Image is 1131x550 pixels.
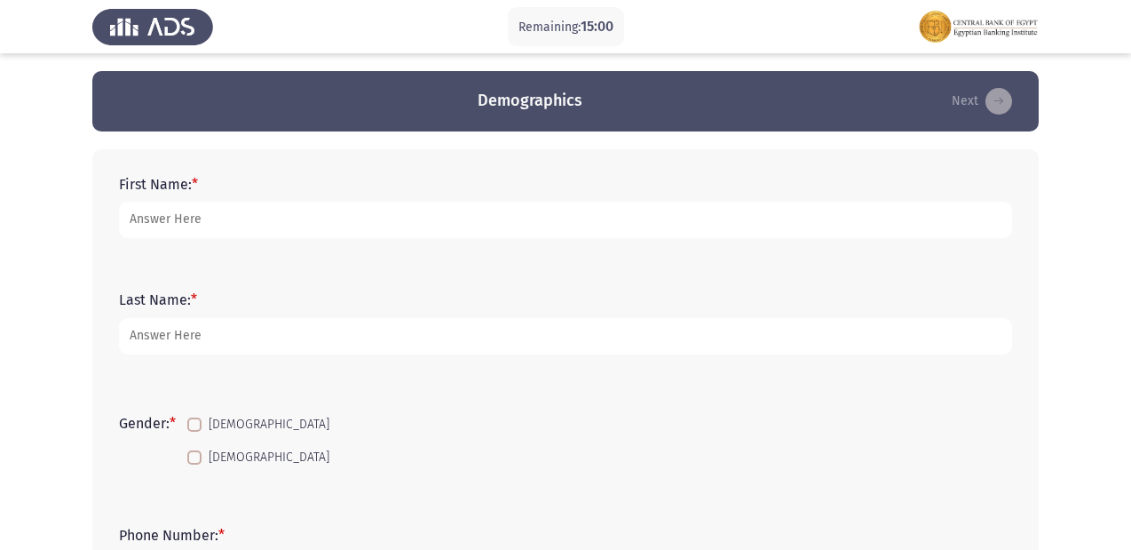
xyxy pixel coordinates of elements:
label: Last Name: [119,291,197,308]
button: load next page [946,87,1017,116]
img: Assess Talent Management logo [92,2,213,52]
img: Assessment logo of FOCUS Assessment 3 Modules EN [918,2,1039,52]
p: Remaining: [518,16,613,38]
span: [DEMOGRAPHIC_DATA] [209,414,329,435]
span: 15:00 [581,18,613,35]
input: add answer text [119,318,1012,355]
label: Gender: [119,415,176,432]
input: add answer text [119,202,1012,238]
label: First Name: [119,176,198,193]
label: Phone Number: [119,527,225,544]
h3: Demographics [478,90,582,112]
span: [DEMOGRAPHIC_DATA] [209,447,329,468]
